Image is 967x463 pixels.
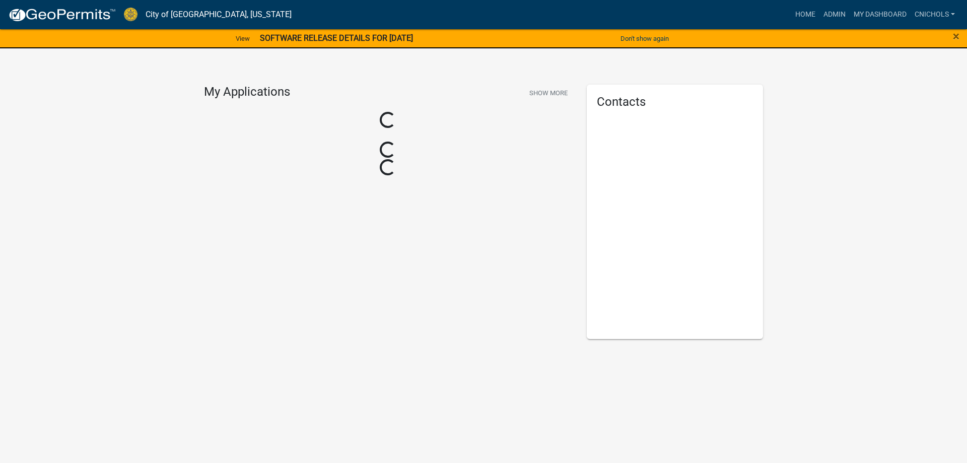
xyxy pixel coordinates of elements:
strong: SOFTWARE RELEASE DETAILS FOR [DATE] [260,33,413,43]
a: cnichols [911,5,959,24]
h5: Contacts [597,95,753,109]
button: Close [953,30,959,42]
button: Show More [525,85,572,101]
img: City of Jeffersonville, Indiana [124,8,137,21]
a: Admin [819,5,850,24]
a: Home [791,5,819,24]
button: Don't show again [616,30,673,47]
a: View [232,30,254,47]
a: My Dashboard [850,5,911,24]
a: City of [GEOGRAPHIC_DATA], [US_STATE] [146,6,292,23]
span: × [953,29,959,43]
h4: My Applications [204,85,290,100]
